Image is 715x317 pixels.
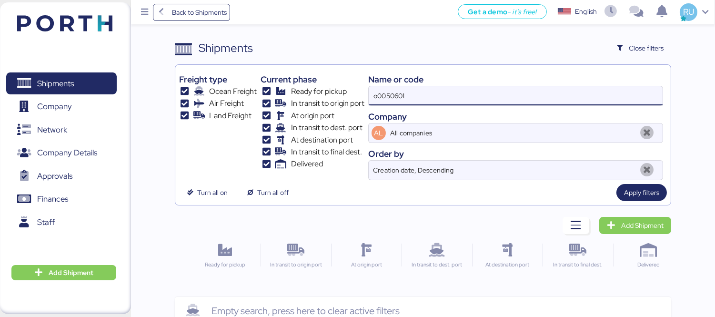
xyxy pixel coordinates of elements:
[257,187,289,198] span: Turn all off
[335,261,397,269] div: At origin port
[211,306,400,316] span: Empty search, press here to clear active filters
[6,188,117,210] a: Finances
[368,147,663,160] div: Order by
[37,192,68,206] span: Finances
[265,261,327,269] div: In transit to origin port
[199,40,253,57] div: Shipments
[209,110,252,122] span: Land Freight
[629,42,664,54] span: Close filters
[291,98,364,109] span: In transit to origin port
[621,220,664,231] span: Add Shipment
[368,73,663,86] div: Name or code
[389,123,636,143] input: AL
[179,73,257,86] div: Freight type
[618,261,680,269] div: Delivered
[239,184,296,201] button: Turn all off
[291,86,347,97] span: Ready for pickup
[6,96,117,118] a: Company
[291,110,334,122] span: At origin port
[37,169,72,183] span: Approvals
[291,122,363,133] span: In transit to dest. port
[197,187,228,198] span: Turn all on
[368,110,663,123] div: Company
[11,265,116,280] button: Add Shipment
[6,142,117,164] a: Company Details
[374,128,383,138] span: AL
[6,119,117,141] a: Network
[291,146,362,158] span: In transit to final dest.
[624,187,659,198] span: Apply filters
[37,100,72,113] span: Company
[683,6,694,18] span: RU
[209,98,244,109] span: Air Freight
[37,215,55,229] span: Staff
[172,7,227,18] span: Back to Shipments
[179,184,235,201] button: Turn all on
[261,73,364,86] div: Current phase
[137,4,153,20] button: Menu
[599,217,671,234] a: Add Shipment
[291,134,353,146] span: At destination port
[406,261,468,269] div: In transit to dest. port
[6,165,117,187] a: Approvals
[575,7,597,17] div: English
[153,4,231,21] a: Back to Shipments
[194,261,256,269] div: Ready for pickup
[6,211,117,233] a: Staff
[609,40,671,57] button: Close filters
[37,123,67,137] span: Network
[476,261,538,269] div: At destination port
[37,77,74,91] span: Shipments
[6,72,117,94] a: Shipments
[209,86,257,97] span: Ocean Freight
[37,146,97,160] span: Company Details
[547,261,609,269] div: In transit to final dest.
[616,184,667,201] button: Apply filters
[291,158,323,170] span: Delivered
[49,267,93,278] span: Add Shipment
